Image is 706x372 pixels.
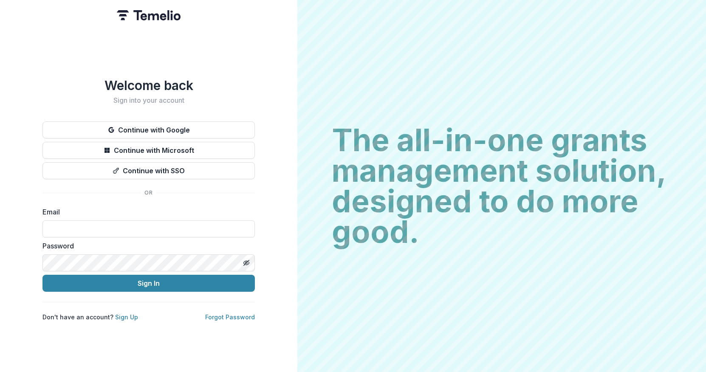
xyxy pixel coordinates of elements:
label: Password [42,241,250,251]
p: Don't have an account? [42,313,138,321]
button: Continue with Google [42,121,255,138]
label: Email [42,207,250,217]
a: Forgot Password [205,313,255,321]
h2: Sign into your account [42,96,255,104]
button: Continue with SSO [42,162,255,179]
button: Sign In [42,275,255,292]
button: Continue with Microsoft [42,142,255,159]
img: Temelio [117,10,181,20]
a: Sign Up [115,313,138,321]
h1: Welcome back [42,78,255,93]
button: Toggle password visibility [240,256,253,270]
